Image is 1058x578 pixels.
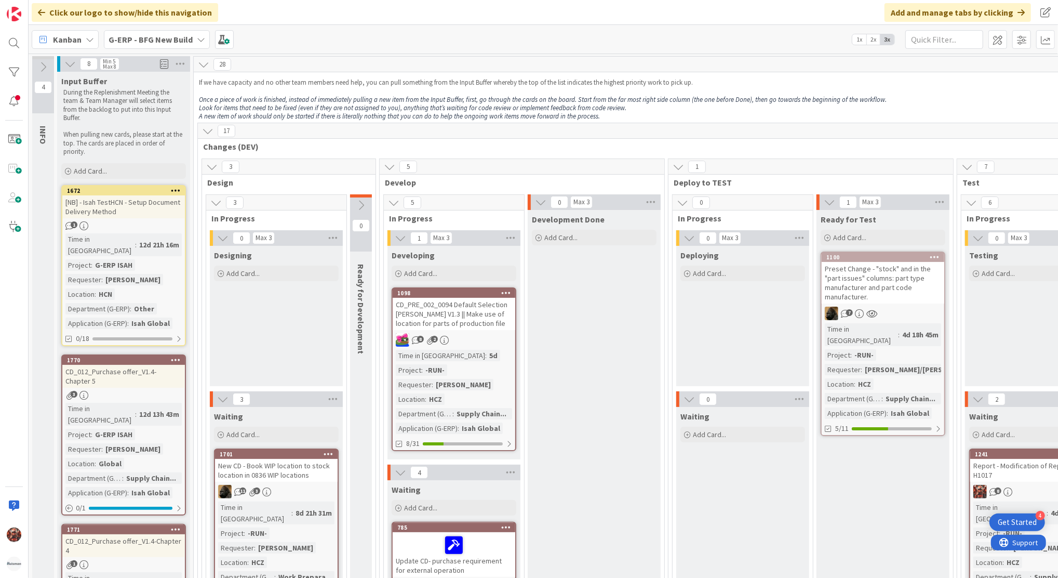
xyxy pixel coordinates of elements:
span: 0 [233,232,250,244]
span: Add Card... [404,503,437,513]
div: Requester [825,364,861,375]
span: : [91,429,92,440]
div: ND [822,307,944,320]
span: Input Buffer [61,76,107,86]
span: : [127,487,129,498]
span: 3x [880,34,894,45]
span: : [881,393,883,404]
span: : [999,528,1000,539]
span: 0 [988,232,1006,244]
span: 5 [404,196,421,209]
div: CD_012_Purchase offer_V1.4- Chapter 5 [62,365,185,388]
input: Quick Filter... [905,30,983,49]
div: Time in [GEOGRAPHIC_DATA] [65,403,135,426]
div: Time in [GEOGRAPHIC_DATA] [396,350,485,361]
div: Project [218,528,244,539]
div: [NB] - Isah TestHCN - Setup Document Delivery Method [62,195,185,218]
span: : [291,507,293,519]
span: Developing [392,250,435,260]
span: 8 [80,58,98,70]
div: 1770CD_012_Purchase offer_V1.4- Chapter 5 [62,356,185,388]
span: : [850,349,852,361]
span: : [130,303,131,314]
div: Location [65,288,95,300]
div: Max 3 [573,200,590,205]
div: 1701New CD - Book WIP location to stock location in 0836 WIP locations [215,450,338,482]
span: 0 / 1 [76,503,86,514]
img: JK [973,485,987,498]
div: Application (G-ERP) [65,318,127,329]
div: Requester [218,542,254,554]
div: 1098 [397,290,515,297]
div: Supply Chain... [124,472,179,484]
div: Department (G-ERP) [825,393,881,404]
div: HCZ [249,557,267,568]
div: 785Update CD- purchase requirement for external operation [393,523,515,577]
div: JK [393,333,515,347]
span: : [421,364,423,376]
span: Waiting [680,411,709,422]
div: 12d 21h 16m [137,239,182,251]
span: : [247,557,249,568]
span: 4 [34,81,52,94]
em: Look for items that need to be fixed (even if they are not assigned to you), anything that’s wait... [199,103,626,112]
span: Kanban [53,33,82,46]
div: G-ERP ISAH [92,429,135,440]
span: Add Card... [693,269,726,278]
div: Update CD- purchase requirement for external operation [393,532,515,577]
div: Add and manage tabs by clicking [885,3,1031,22]
div: Application (G-ERP) [65,487,127,498]
div: Location [218,557,247,568]
div: [PERSON_NAME]/[PERSON_NAME]... [862,364,986,375]
span: In Progress [211,213,333,224]
div: 1770 [67,357,185,364]
span: 1 [71,560,77,567]
div: Project [973,528,999,539]
div: 1701 [215,450,338,459]
div: Max 8 [103,64,116,69]
div: 1098CD_PRE_002_0094 Default Selection [PERSON_NAME] V1.3 || Make use of location for parts of pro... [393,288,515,330]
em: A new item of work should only be started if there is literally nothing that you can do to help t... [199,112,600,121]
div: Requester [396,379,432,390]
div: Global [96,458,124,469]
span: 3 [222,161,239,173]
span: 3 [226,196,244,209]
div: HCZ [855,378,874,390]
b: G-ERP - BFG New Build [109,34,193,45]
div: Supply Chain... [883,393,938,404]
span: 1x [852,34,866,45]
span: Waiting [969,411,998,422]
div: 1771CD_012_Purchase offer_V1.4-Chapter 4 [62,525,185,557]
span: : [254,542,256,554]
span: 0 [692,196,710,209]
span: Ready for Development [356,264,366,354]
div: [PERSON_NAME] [256,542,316,554]
span: : [432,379,433,390]
div: 1100Preset Change - "stock" and in the "part issues" columns: part type manufacturer and part cod... [822,253,944,304]
span: 5/11 [835,423,849,434]
span: : [122,472,124,484]
div: Department (G-ERP) [396,408,452,419]
span: Add Card... [833,233,866,242]
div: Department (G-ERP) [65,303,130,314]
span: 5 [399,161,417,173]
img: avatar [7,557,21,571]
div: 1770 [62,356,185,365]
div: Supply Chain... [454,408,509,419]
div: ND [215,485,338,498]
div: 5d [487,350,500,361]
div: 8d 21h 31m [293,507,334,519]
div: -RUN- [852,349,876,361]
div: CD_012_Purchase offer_V1.4-Chapter 4 [62,534,185,557]
span: : [101,443,103,455]
em: Once a piece of work is finished, instead of immediately pulling a new item from the Input Buffer... [199,95,887,104]
div: CD_PRE_002_0094 Default Selection [PERSON_NAME] V1.3 || Make use of location for parts of product... [393,298,515,330]
div: HCN [96,288,115,300]
div: Max 3 [722,235,738,241]
span: Ready for Test [821,214,876,225]
div: Location [65,458,95,469]
div: Project [65,259,91,271]
span: 8/31 [406,438,420,449]
div: Application (G-ERP) [396,423,458,434]
span: Add Card... [982,269,1015,278]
